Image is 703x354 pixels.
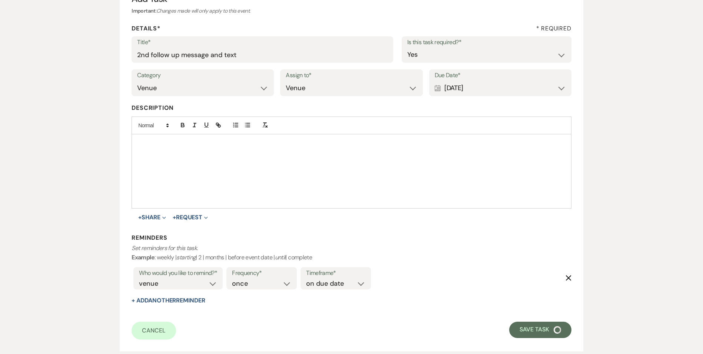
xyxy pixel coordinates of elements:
[509,322,571,338] button: Save Task
[132,298,205,304] button: + AddAnotherReminder
[132,7,155,14] b: Important
[139,268,217,279] label: Who would you like to remind?*
[156,7,250,14] i: Changes made will only apply to this event.
[554,326,561,334] img: loading spinner
[132,234,571,242] h3: Reminders
[137,37,388,48] label: Title*
[176,253,196,261] i: starting
[173,214,208,220] button: Request
[132,24,160,32] b: Details*
[132,7,571,15] h6: :
[138,214,166,220] button: Share
[132,244,198,252] i: Set reminders for this task.
[435,81,566,95] div: [DATE]
[435,70,566,81] label: Due Date*
[306,268,365,279] label: Timeframe*
[138,214,142,220] span: +
[536,24,571,33] h4: * Required
[173,214,176,220] span: +
[132,243,571,262] p: : weekly | | 2 | months | before event date | | complete
[132,322,176,340] a: Cancel
[132,253,155,261] b: Example
[137,70,268,81] label: Category
[132,103,571,114] label: Description
[286,70,417,81] label: Assign to*
[232,268,291,279] label: Frequency*
[407,37,566,48] label: Is this task required?*
[275,253,286,261] i: until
